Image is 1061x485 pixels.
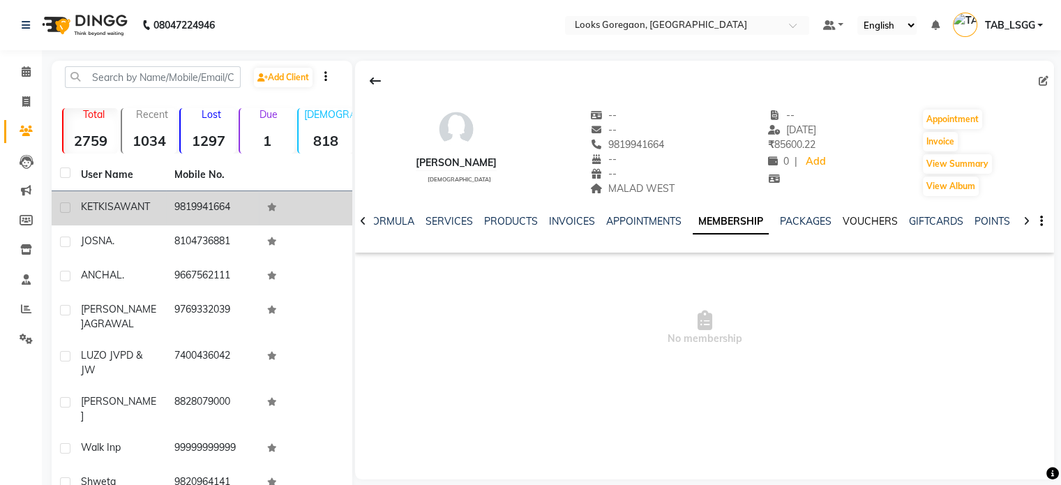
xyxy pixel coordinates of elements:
span: -- [590,167,617,180]
img: logo [36,6,131,45]
span: p [115,441,121,454]
span: walk in [81,441,115,454]
th: Mobile No. [166,159,259,191]
span: AGRAWAL [84,318,134,330]
span: TAB_LSGG [984,18,1034,33]
span: KETKI [81,200,107,213]
a: FORMULA [366,215,414,227]
a: MEMBERSHIP [693,209,769,234]
strong: 1297 [181,132,235,149]
span: [PERSON_NAME] [81,395,156,422]
button: Appointment [923,110,982,129]
div: [PERSON_NAME] [416,156,497,170]
p: Due [243,108,294,121]
span: . [112,234,114,247]
input: Search by Name/Mobile/Email/Code [65,66,241,88]
span: [DEMOGRAPHIC_DATA] [428,176,491,183]
a: APPOINTMENTS [606,215,682,227]
a: PACKAGES [780,215,832,227]
span: SAWANT [107,200,150,213]
span: -- [590,124,617,136]
span: [DATE] [768,124,816,136]
span: . [122,269,124,281]
strong: 2759 [63,132,118,149]
strong: 1034 [122,132,176,149]
th: User Name [73,159,166,191]
span: -- [768,109,795,121]
span: [PERSON_NAME] [81,303,156,330]
span: ₹ [768,138,774,151]
td: 9667562111 [166,260,259,294]
span: MALAD WEST [590,182,675,195]
button: View Album [923,177,979,196]
p: Total [69,108,118,121]
strong: 1 [240,132,294,149]
span: -- [590,109,617,121]
p: [DEMOGRAPHIC_DATA] [304,108,353,121]
a: POINTS [975,215,1010,227]
td: 7400436042 [166,340,259,386]
p: Lost [186,108,235,121]
b: 08047224946 [153,6,215,45]
a: Add Client [254,68,313,87]
button: Invoice [923,132,958,151]
span: | [795,154,797,169]
img: TAB_LSGG [953,13,977,37]
p: Recent [128,108,176,121]
span: ANCHAL [81,269,122,281]
td: 9819941664 [166,191,259,225]
span: 85600.22 [768,138,815,151]
img: avatar [435,108,477,150]
strong: 818 [299,132,353,149]
a: GIFTCARDS [909,215,963,227]
a: SERVICES [426,215,473,227]
td: 9769332039 [166,294,259,340]
span: LUZO JVPD & JW [81,349,142,376]
span: No membership [355,258,1054,398]
button: View Summary [923,154,992,174]
span: 0 [768,155,789,167]
a: VOUCHERS [843,215,898,227]
span: -- [590,153,617,165]
a: PRODUCTS [484,215,538,227]
a: INVOICES [549,215,595,227]
span: JOSNA [81,234,112,247]
a: Add [803,152,827,172]
td: 99999999999 [166,432,259,466]
td: 8828079000 [166,386,259,432]
div: Back to Client [361,68,390,94]
span: 9819941664 [590,138,664,151]
td: 8104736881 [166,225,259,260]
